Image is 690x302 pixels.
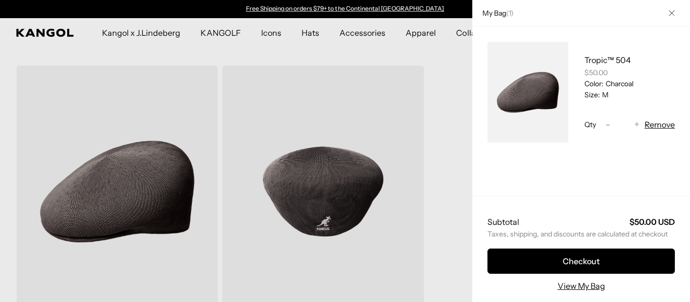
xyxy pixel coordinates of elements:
[629,118,645,131] button: +
[506,9,514,18] span: ( )
[634,118,639,132] span: +
[584,120,596,129] span: Qty
[629,217,675,227] strong: $50.00 USD
[600,118,615,131] button: -
[487,229,675,238] small: Taxes, shipping, and discounts are calculated at checkout
[645,118,675,131] button: Remove Tropic™ 504 - Charcoal / M
[584,79,604,88] dt: Color:
[604,79,633,88] dd: Charcoal
[558,280,605,292] a: View My Bag
[584,68,675,77] div: $50.00
[584,90,600,99] dt: Size:
[606,118,610,132] span: -
[477,9,514,18] h2: My Bag
[600,90,609,99] dd: M
[615,118,629,131] input: Quantity for Tropic™ 504
[509,9,511,18] span: 1
[487,216,519,227] h2: Subtotal
[487,249,675,274] button: Checkout
[584,55,631,65] a: Tropic™ 504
